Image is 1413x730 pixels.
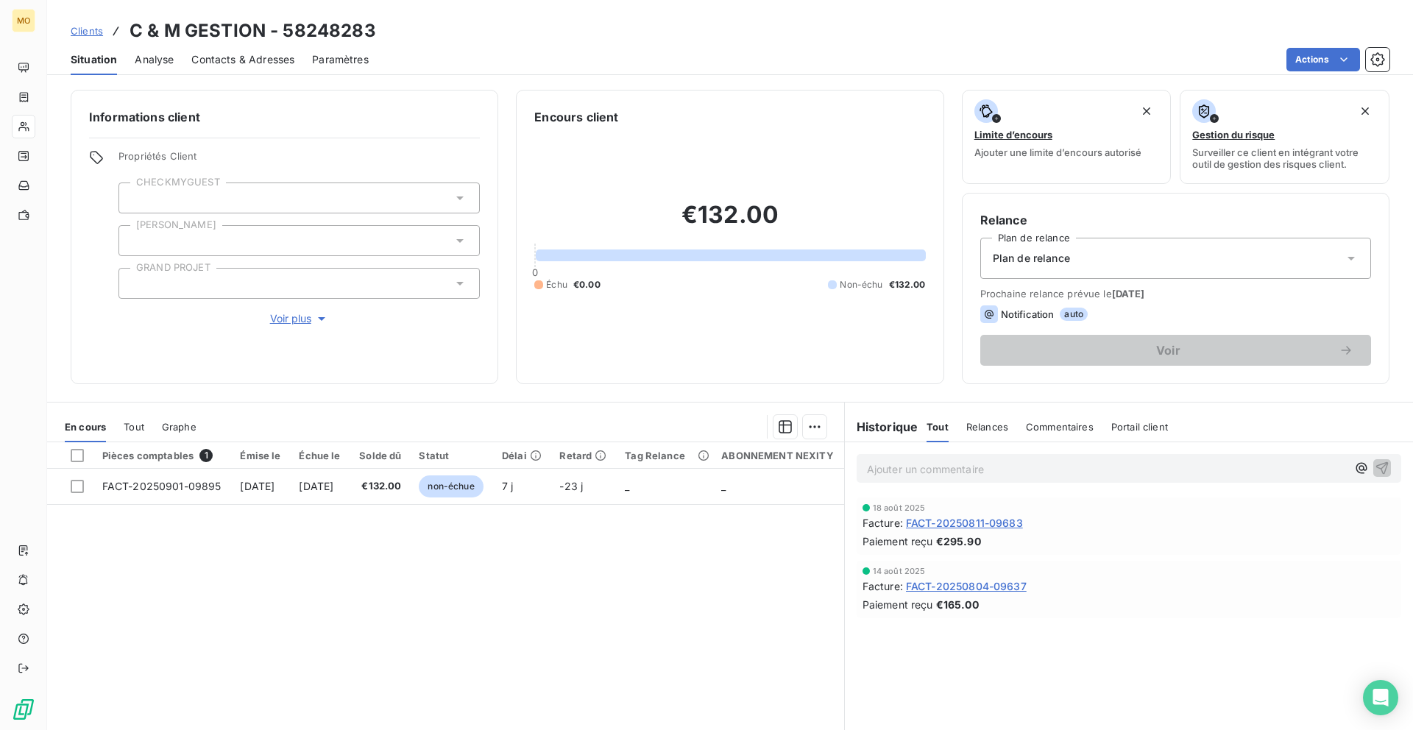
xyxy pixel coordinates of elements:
[270,311,329,326] span: Voir plus
[12,9,35,32] div: MO
[998,344,1339,356] span: Voir
[532,266,538,278] span: 0
[502,450,542,461] div: Délai
[625,480,629,492] span: _
[845,418,918,436] h6: Historique
[89,108,480,126] h6: Informations client
[863,515,903,531] span: Facture :
[534,200,925,244] h2: €132.00
[1111,421,1168,433] span: Portail client
[1363,680,1398,715] div: Open Intercom Messenger
[873,567,926,575] span: 14 août 2025
[980,211,1371,229] h6: Relance
[71,24,103,38] a: Clients
[1026,421,1094,433] span: Commentaires
[721,450,835,461] div: ABONNEMENT NEXITY
[118,150,480,171] span: Propriétés Client
[312,52,369,67] span: Paramètres
[863,597,933,612] span: Paiement reçu
[71,52,117,67] span: Situation
[1112,288,1145,300] span: [DATE]
[974,146,1141,158] span: Ajouter une limite d’encours autorisé
[1286,48,1360,71] button: Actions
[358,479,401,494] span: €132.00
[889,278,926,291] span: €132.00
[966,421,1008,433] span: Relances
[130,18,376,44] h3: C & M GESTION - 58248283
[927,421,949,433] span: Tout
[12,698,35,721] img: Logo LeanPay
[240,480,275,492] span: [DATE]
[863,534,933,549] span: Paiement reçu
[419,450,484,461] div: Statut
[863,578,903,594] span: Facture :
[980,288,1371,300] span: Prochaine relance prévue le
[118,311,480,327] button: Voir plus
[1180,90,1389,184] button: Gestion du risqueSurveiller ce client en intégrant votre outil de gestion des risques client.
[124,421,144,433] span: Tout
[906,578,1027,594] span: FACT-20250804-09637
[534,108,618,126] h6: Encours client
[135,52,174,67] span: Analyse
[936,597,979,612] span: €165.00
[559,480,583,492] span: -23 j
[502,480,513,492] span: 7 j
[102,449,223,462] div: Pièces comptables
[721,480,726,492] span: _
[573,278,601,291] span: €0.00
[71,25,103,37] span: Clients
[131,191,143,205] input: Ajouter une valeur
[191,52,294,67] span: Contacts & Adresses
[974,129,1052,141] span: Limite d’encours
[299,450,341,461] div: Échue le
[65,421,106,433] span: En cours
[546,278,567,291] span: Échu
[199,449,213,462] span: 1
[131,277,143,290] input: Ajouter une valeur
[358,450,401,461] div: Solde dû
[131,234,143,247] input: Ajouter une valeur
[559,450,607,461] div: Retard
[419,475,483,497] span: non-échue
[936,534,981,549] span: €295.90
[1060,308,1088,321] span: auto
[102,480,222,492] span: FACT-20250901-09895
[625,450,704,461] div: Tag Relance
[240,450,281,461] div: Émise le
[906,515,1023,531] span: FACT-20250811-09683
[980,335,1371,366] button: Voir
[162,421,196,433] span: Graphe
[1192,146,1377,170] span: Surveiller ce client en intégrant votre outil de gestion des risques client.
[299,480,333,492] span: [DATE]
[962,90,1172,184] button: Limite d’encoursAjouter une limite d’encours autorisé
[840,278,882,291] span: Non-échu
[1192,129,1275,141] span: Gestion du risque
[873,503,926,512] span: 18 août 2025
[993,251,1070,266] span: Plan de relance
[1001,308,1055,320] span: Notification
